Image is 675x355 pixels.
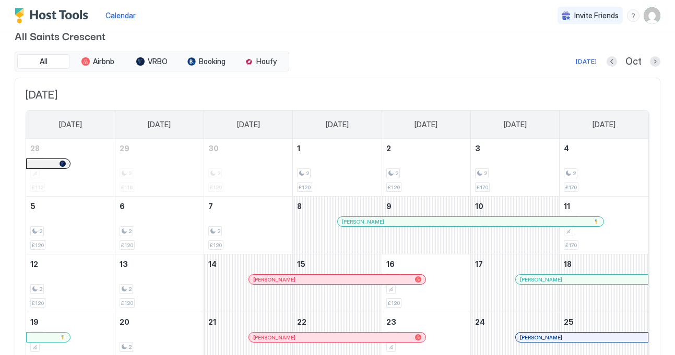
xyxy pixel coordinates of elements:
a: October 23, 2025 [382,312,470,332]
span: Airbnb [93,57,114,66]
a: October 5, 2025 [26,197,115,216]
td: October 13, 2025 [115,254,204,312]
span: £120 [32,242,44,249]
span: 17 [475,260,483,268]
td: September 30, 2025 [204,139,293,197]
td: October 11, 2025 [560,197,648,254]
span: 2 [128,286,132,292]
td: October 14, 2025 [204,254,293,312]
button: All [17,54,69,69]
div: [PERSON_NAME] [520,276,644,283]
button: Next month [650,56,660,67]
td: October 3, 2025 [470,139,559,197]
span: 1 [297,144,300,153]
span: £170 [477,184,488,191]
td: October 10, 2025 [470,197,559,254]
span: [DATE] [26,89,649,102]
span: 11 [564,202,570,211]
a: October 22, 2025 [293,312,381,332]
a: October 25, 2025 [560,312,648,332]
a: Calendar [105,10,136,21]
span: 8 [297,202,302,211]
span: 2 [217,228,220,235]
a: October 8, 2025 [293,197,381,216]
span: 2 [306,170,309,177]
span: £120 [121,242,133,249]
div: User profile [644,7,660,24]
a: October 13, 2025 [115,254,204,274]
td: October 6, 2025 [115,197,204,254]
td: October 18, 2025 [560,254,648,312]
span: 2 [39,228,42,235]
div: [PERSON_NAME] [520,334,644,341]
button: Booking [180,54,232,69]
td: September 28, 2025 [26,139,115,197]
div: [PERSON_NAME] [253,334,421,341]
span: 2 [484,170,487,177]
a: September 30, 2025 [204,139,292,158]
a: Friday [493,111,537,139]
button: [DATE] [574,55,598,68]
a: October 1, 2025 [293,139,381,158]
a: Sunday [49,111,92,139]
a: October 17, 2025 [471,254,559,274]
span: 25 [564,317,574,326]
span: 6 [120,202,125,211]
a: October 7, 2025 [204,197,292,216]
span: 28 [30,144,40,153]
td: October 4, 2025 [560,139,648,197]
span: £120 [121,300,133,307]
span: 2 [128,344,132,350]
a: October 11, 2025 [560,197,648,216]
div: [PERSON_NAME] [253,276,421,283]
span: 9 [386,202,392,211]
span: 19 [30,317,39,326]
a: October 9, 2025 [382,197,470,216]
td: October 9, 2025 [382,197,470,254]
a: October 10, 2025 [471,197,559,216]
span: 23 [386,317,396,326]
a: Wednesday [315,111,359,139]
span: 2 [39,286,42,292]
td: October 15, 2025 [293,254,382,312]
span: 30 [208,144,219,153]
span: 16 [386,260,395,268]
span: [PERSON_NAME] [253,334,295,341]
button: Previous month [607,56,617,67]
a: Thursday [404,111,448,139]
td: October 16, 2025 [382,254,470,312]
span: 2 [386,144,391,153]
span: Calendar [105,11,136,20]
span: [DATE] [504,120,527,129]
div: [DATE] [576,57,597,66]
span: 2 [128,228,132,235]
span: 18 [564,260,572,268]
span: 5 [30,202,35,211]
span: Oct [625,56,642,68]
td: October 2, 2025 [382,139,470,197]
a: September 28, 2025 [26,139,115,158]
a: October 16, 2025 [382,254,470,274]
td: October 8, 2025 [293,197,382,254]
span: 4 [564,144,569,153]
span: £170 [565,242,577,249]
span: [PERSON_NAME] [520,334,562,341]
td: October 5, 2025 [26,197,115,254]
span: 3 [475,144,480,153]
span: 7 [208,202,213,211]
td: October 17, 2025 [470,254,559,312]
span: [DATE] [148,120,171,129]
span: [DATE] [59,120,82,129]
span: 2 [395,170,398,177]
a: Host Tools Logo [15,8,93,23]
a: October 18, 2025 [560,254,648,274]
span: 21 [208,317,216,326]
span: 20 [120,317,129,326]
a: October 14, 2025 [204,254,292,274]
span: VRBO [148,57,168,66]
span: 10 [475,202,483,211]
button: VRBO [126,54,178,69]
span: £170 [565,184,577,191]
span: [PERSON_NAME] [342,218,384,225]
